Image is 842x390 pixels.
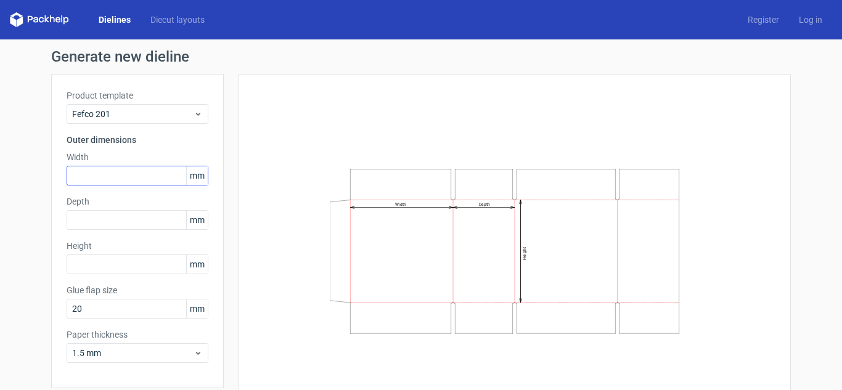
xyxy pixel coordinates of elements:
[67,151,208,163] label: Width
[67,328,208,341] label: Paper thickness
[67,89,208,102] label: Product template
[67,134,208,146] h3: Outer dimensions
[67,195,208,208] label: Depth
[72,108,194,120] span: Fefco 201
[72,347,194,359] span: 1.5 mm
[89,14,141,26] a: Dielines
[522,247,527,260] text: Height
[479,202,490,207] text: Depth
[141,14,215,26] a: Diecut layouts
[186,299,208,318] span: mm
[395,202,406,207] text: Width
[51,49,791,64] h1: Generate new dieline
[186,211,208,229] span: mm
[67,240,208,252] label: Height
[186,255,208,274] span: mm
[186,166,208,185] span: mm
[738,14,789,26] a: Register
[67,284,208,296] label: Glue flap size
[789,14,832,26] a: Log in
